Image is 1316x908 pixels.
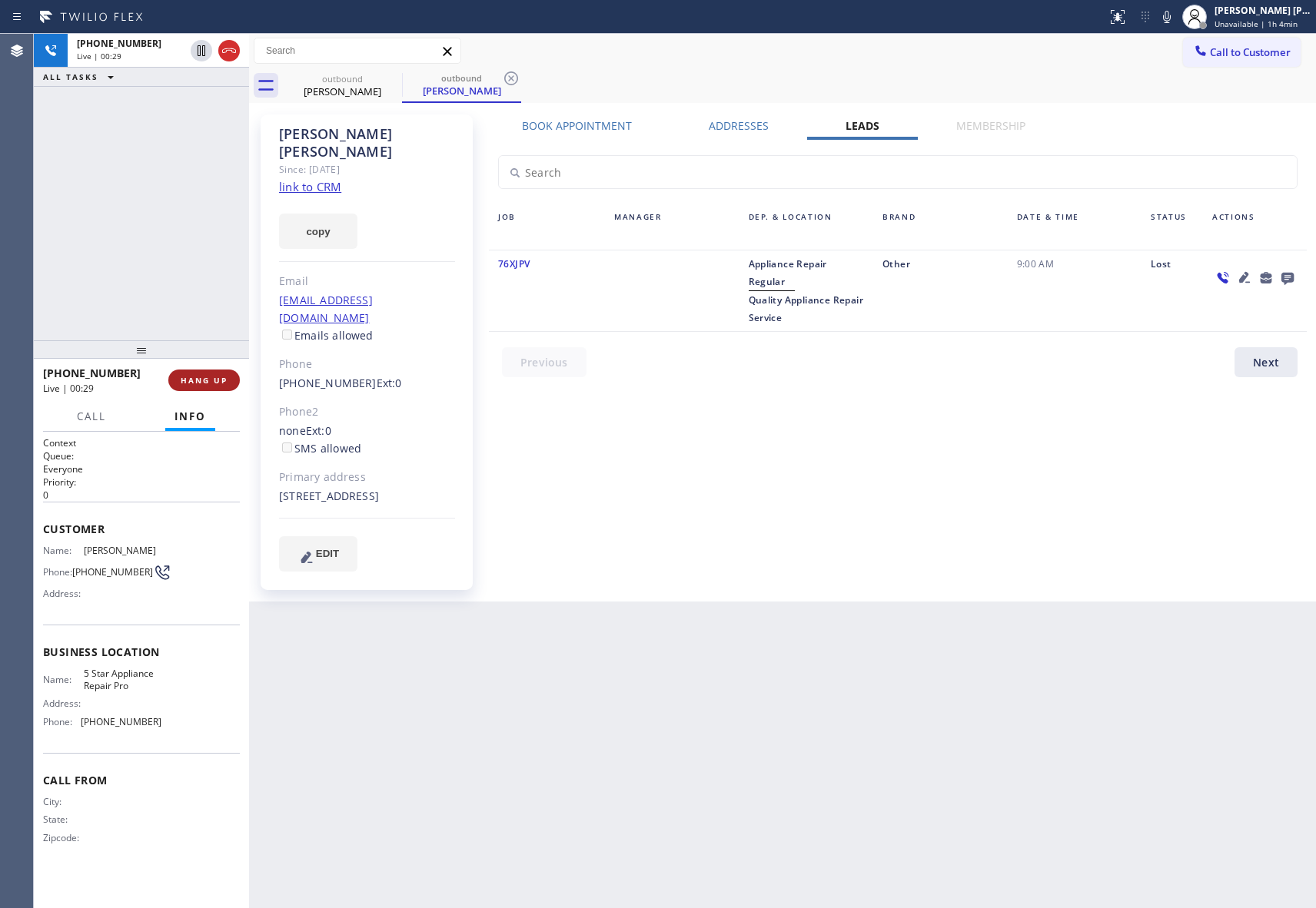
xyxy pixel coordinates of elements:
div: none [279,423,455,458]
div: Primary address [279,469,455,486]
input: Search [499,156,1297,188]
button: Mute [1156,6,1178,28]
div: [PERSON_NAME] [PERSON_NAME] [279,125,455,161]
button: HANG UP [168,369,240,391]
h1: Context [43,436,240,449]
div: Job [489,209,605,245]
span: [PERSON_NAME] [84,545,161,556]
button: Hold Customer [191,40,212,61]
span: Name: [43,545,84,556]
span: Unavailable | 1h 4min [1215,18,1298,29]
span: Zipcode: [43,832,84,843]
button: Hang up [218,40,240,61]
div: Other [873,255,1008,326]
span: [PHONE_NUMBER] [72,566,153,578]
span: ALL TASKS [43,71,98,82]
span: Quality Appliance Repair Service [749,293,864,324]
span: State: [43,814,84,825]
label: Emails allowed [279,328,374,343]
p: Everyone [43,462,240,476]
span: Phone: [43,566,72,578]
label: Membership [956,118,1025,133]
span: Call From [43,773,240,787]
h2: Queue: [43,449,240,462]
div: Phone2 [279,403,455,421]
span: 9:00 AM [1017,255,1133,273]
button: EDIT [279,536,357,572]
div: [PERSON_NAME] [PERSON_NAME] [1215,4,1311,17]
button: ALL TASKS [34,68,129,86]
button: Info [165,402,215,432]
input: SMS allowed [282,442,292,452]
div: Date & Time [1008,209,1142,245]
button: copy [279,214,357,249]
span: Address: [43,588,84,599]
div: Brand [873,209,1008,245]
div: [STREET_ADDRESS] [279,488,455,505]
input: Emails allowed [282,330,292,340]
span: Info [174,409,206,423]
div: Lost [1142,255,1203,326]
span: Call [77,409,106,423]
span: Ext: 0 [306,423,331,438]
span: City: [43,796,84,807]
span: Appliance Repair Regular [749,257,827,288]
span: [PHONE_NUMBER] [81,716,161,727]
span: Address: [43,698,84,709]
span: [PHONE_NUMBER] [77,37,161,50]
p: 0 [43,489,240,502]
div: outbound [284,73,400,85]
label: Addresses [709,118,769,133]
span: Name: [43,674,84,685]
input: Search [254,38,460,63]
a: link to CRM [279,179,341,194]
span: [PHONE_NUMBER] [43,366,141,380]
span: 76XJPV [498,257,530,270]
button: Call to Customer [1183,38,1301,67]
span: Phone: [43,716,81,727]
span: Business location [43,645,240,659]
div: Actions [1203,209,1307,245]
span: HANG UP [181,375,228,386]
span: Ext: 0 [377,376,402,390]
a: [EMAIL_ADDRESS][DOMAIN_NAME] [279,293,373,325]
div: Eugene Leung [284,68,400,103]
div: [PERSON_NAME] [404,84,520,98]
button: Call [68,402,115,432]
div: Eugene Leung [404,68,520,101]
span: Call to Customer [1210,45,1291,59]
a: [PHONE_NUMBER] [279,376,377,390]
span: EDIT [316,548,339,559]
div: Email [279,273,455,290]
label: Book Appointment [522,118,632,133]
div: Status [1142,209,1203,245]
div: Manager [605,209,739,245]
div: Dep. & Location [739,209,874,245]
div: Phone [279,356,455,373]
h2: Priority: [43,476,240,489]
span: 5 Star Appliance Repair Pro [84,668,161,691]
div: [PERSON_NAME] [284,85,400,98]
span: Live | 00:29 [77,51,121,61]
div: outbound [404,72,520,84]
div: Since: [DATE] [279,161,455,178]
span: Live | 00:29 [43,382,94,395]
span: Customer [43,522,240,536]
label: SMS allowed [279,441,361,456]
label: Leads [846,118,879,133]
